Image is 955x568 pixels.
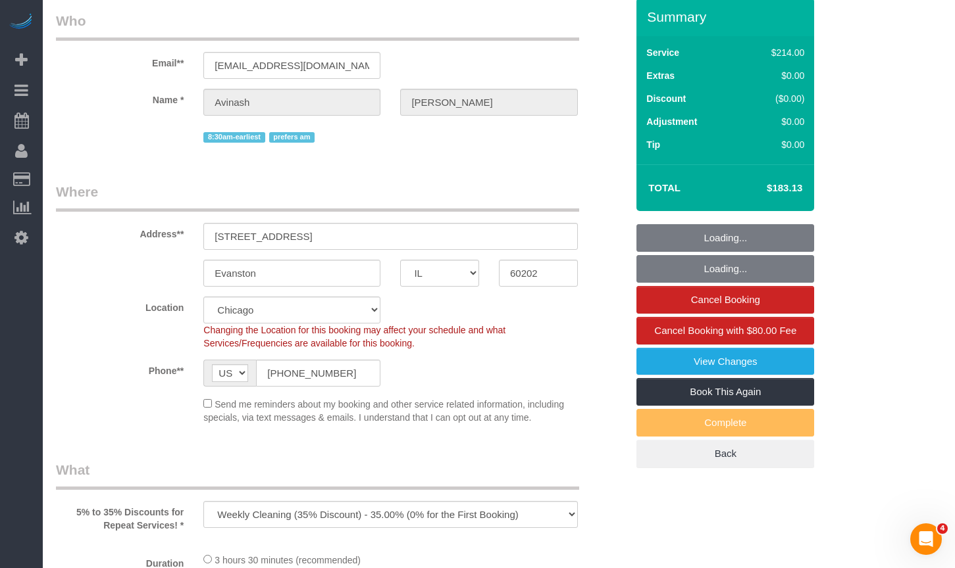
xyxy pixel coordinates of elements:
[646,69,675,82] label: Extras
[8,13,34,32] img: Automaid Logo
[203,399,564,423] span: Send me reminders about my booking and other service related information, including specials, via...
[636,378,814,406] a: Book This Again
[647,9,808,24] h3: Summary
[646,46,679,59] label: Service
[744,92,805,105] div: ($0.00)
[215,555,361,565] span: 3 hours 30 minutes (recommended)
[636,317,814,344] a: Cancel Booking with $80.00 Fee
[56,11,579,41] legend: Who
[269,132,315,143] span: prefers am
[203,132,265,143] span: 8:30am-earliest
[46,89,194,106] label: Name *
[56,460,579,490] legend: What
[46,296,194,314] label: Location
[744,115,805,128] div: $0.00
[499,260,578,287] input: Zip Code**
[648,182,681,193] strong: Total
[744,46,805,59] div: $214.00
[646,115,697,128] label: Adjustment
[636,286,814,314] a: Cancel Booking
[654,325,796,336] span: Cancel Booking with $80.00 Fee
[636,348,814,375] a: View Changes
[937,523,948,534] span: 4
[646,138,660,151] label: Tip
[910,523,942,555] iframe: Intercom live chat
[727,183,802,194] h4: $183.13
[636,440,814,467] a: Back
[46,501,194,532] label: 5% to 35% Discounts for Repeat Services! *
[400,89,577,116] input: Last Name*
[744,138,805,151] div: $0.00
[203,89,380,116] input: First Name**
[203,325,505,348] span: Changing the Location for this booking may affect your schedule and what Services/Frequencies are...
[56,182,579,212] legend: Where
[646,92,686,105] label: Discount
[744,69,805,82] div: $0.00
